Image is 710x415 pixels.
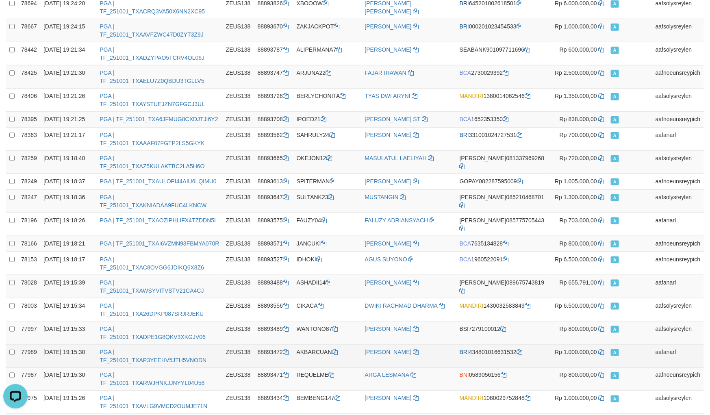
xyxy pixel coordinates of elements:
td: ZEUS138 [223,89,254,112]
a: PGA | TF_251001_TXAKNIADAA9FUC4LKNCW [100,194,206,209]
td: 77989 [18,345,40,368]
a: FALUZY ADRIANSYACH [365,217,428,224]
td: 77997 [18,322,40,345]
span: Approved - Marked by aafnoeunsreypich [611,241,619,248]
td: 1430032583849 [456,298,548,322]
span: Rp 800.000,00 [560,240,597,247]
span: Approved - Marked by aafsolysreylen [611,93,619,100]
a: PGA | TF_251001_TXAWSYVITVSTV21CA4CJ [100,279,204,294]
span: Rp 600.000,00 [560,46,597,53]
span: Rp 1.000.000,00 [555,349,597,355]
td: aafnoeunsreypich [652,65,704,89]
span: Approved - Marked by aafnoeunsreypich [611,178,619,185]
a: PGA | TF_251001_TXAELU7Z0QBDU3TGLLV5 [100,70,204,84]
span: Rp 703.000,00 [560,217,597,224]
td: 88893488 [254,275,293,298]
span: Approved - Marked by aafanarl [611,349,619,356]
td: ZEUS138 [223,151,254,174]
td: [DATE] 19:21:34 [40,42,96,65]
span: BNI [460,372,469,378]
td: aafnoeunsreypich [652,368,704,391]
span: Rp 655.791,00 [560,279,597,286]
td: [DATE] 19:15:34 [40,298,96,322]
td: ZEUS138 [223,213,254,236]
td: OKEJON12 [293,151,362,174]
a: PGA | TF_251001_TXAULOPI44AIU6LQIMU0 [100,178,216,185]
td: [DATE] 19:18:40 [40,151,96,174]
td: ZEUS138 [223,298,254,322]
td: [DATE] 19:21:25 [40,112,96,128]
td: IDHOKI [293,252,362,275]
td: ZEUS138 [223,19,254,42]
td: [DATE] 19:18:37 [40,174,96,190]
td: aafnoeunsreypich [652,112,704,128]
td: ZEUS138 [223,322,254,345]
span: Approved - Marked by aafsolysreylen [611,194,619,201]
span: Approved - Marked by aafsolysreylen [611,47,619,54]
td: aafanarl [652,275,704,298]
td: ASHADII14 [293,275,362,298]
span: Approved - Marked by aafanarl [611,132,619,139]
span: BRI [460,132,469,138]
td: ZEUS138 [223,368,254,391]
a: PGA | TF_251001_TXAOZIPHLIFX4TZDDN5I [100,217,216,224]
td: 88893471 [254,368,293,391]
a: PGA | TF_251001_TXAI6VZMN93FBMYA070R [100,240,219,247]
td: 88893575 [254,213,293,236]
span: Rp 800.000,00 [560,326,597,332]
span: BCA [460,240,471,247]
td: [DATE] 19:15:30 [40,345,96,368]
a: PGA | TF_251001_TXADPE1G8QKV3XKGJV06 [100,326,206,340]
span: Rp 700.000,00 [560,132,597,138]
span: Rp 1.350.000,00 [555,93,597,99]
td: 085775705443 [456,213,548,236]
td: ZEUS138 [223,252,254,275]
td: 1080029752848 [456,391,548,414]
span: MANDIRI [460,302,484,309]
a: PGA | TF_251001_TXARWJHNKJJNYYL04U58 [100,372,204,387]
a: [PERSON_NAME] [365,178,412,185]
td: ZEUS138 [223,128,254,151]
td: 1960522091 [456,252,548,275]
td: 88893562 [254,128,293,151]
td: 434801016631532 [456,345,548,368]
td: 78247 [18,190,40,213]
td: 331001024727531 [456,128,548,151]
span: BRI [460,23,469,30]
span: Approved - Marked by aafsolysreylen [611,155,619,162]
a: AGUS SUYONO [365,256,407,263]
a: PGA | TF_251001_TXA6JFMUG8CXDJTJI6Y2 [100,116,218,122]
span: Approved - Marked by aafanarl [611,280,619,287]
td: ZEUS138 [223,174,254,190]
td: 78153 [18,252,40,275]
td: SAHRULY24 [293,128,362,151]
td: ZEUS138 [223,65,254,89]
td: aafnoeunsreypich [652,174,704,190]
span: Approved - Marked by aafsolysreylen [611,395,619,402]
td: 2730029392 [456,65,548,89]
td: 88893670 [254,19,293,42]
td: 085210468701 [456,190,548,213]
span: Rp 1.000.000,00 [555,395,597,402]
td: ZEUS138 [223,112,254,128]
td: 78166 [18,236,40,252]
span: [PERSON_NAME] [460,194,506,200]
td: aafanarl [652,213,704,236]
td: aafsolysreylen [652,42,704,65]
td: 78425 [18,65,40,89]
td: ZEUS138 [223,190,254,213]
td: 78363 [18,128,40,151]
td: 1380014062546 [456,89,548,112]
td: 7635134828 [456,236,548,252]
td: 88893647 [254,190,293,213]
span: BCA [460,116,471,122]
td: aafanarl [652,128,704,151]
td: 1652353350 [456,112,548,128]
td: ARJUNA22 [293,65,362,89]
td: 78442 [18,42,40,65]
td: 88893571 [254,236,293,252]
span: [PERSON_NAME] [460,279,506,286]
a: [PERSON_NAME] [365,132,412,138]
td: [DATE] 19:15:30 [40,368,96,391]
td: REQUELME [293,368,362,391]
